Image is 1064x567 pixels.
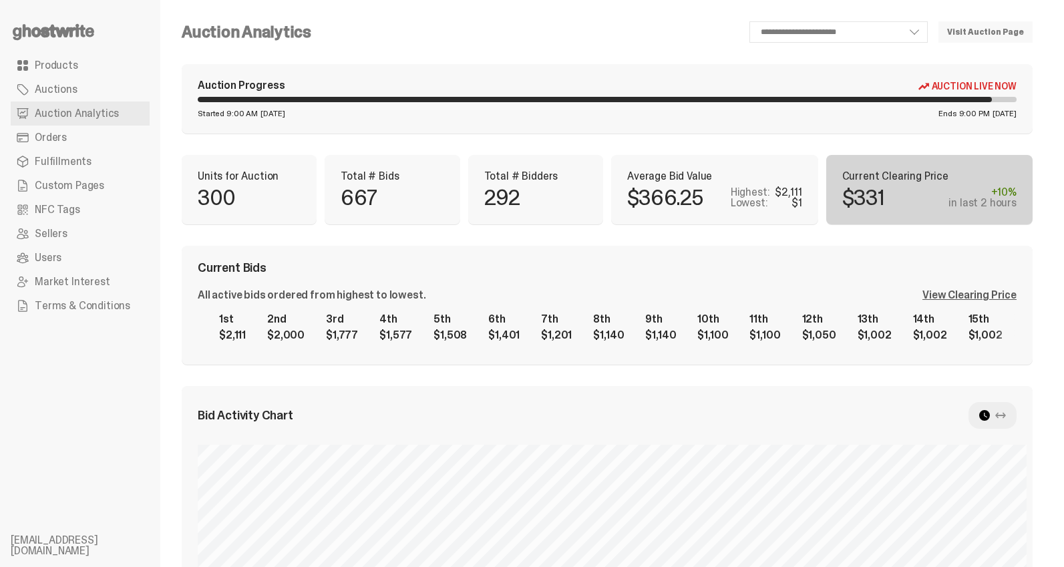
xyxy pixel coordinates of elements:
[433,314,467,325] div: 5th
[11,270,150,294] a: Market Interest
[35,301,130,311] span: Terms & Conditions
[182,24,311,40] h4: Auction Analytics
[802,330,836,341] div: $1,050
[198,110,258,118] span: Started 9:00 AM
[198,171,301,182] p: Units for Auction
[35,228,67,239] span: Sellers
[326,314,358,325] div: 3rd
[198,80,285,91] div: Auction Progress
[11,246,150,270] a: Users
[697,330,728,341] div: $1,100
[938,110,990,118] span: Ends 9:00 PM
[993,110,1017,118] span: [DATE]
[11,174,150,198] a: Custom Pages
[198,409,293,421] span: Bid Activity Chart
[35,156,92,167] span: Fulfillments
[11,53,150,77] a: Products
[35,84,77,95] span: Auctions
[948,187,1017,198] div: +10%
[913,330,947,341] div: $1,002
[488,330,520,341] div: $1,401
[35,276,110,287] span: Market Interest
[842,171,1017,182] p: Current Clearing Price
[433,330,467,341] div: $1,508
[35,180,104,191] span: Custom Pages
[198,290,425,301] div: All active bids ordered from highest to lowest.
[379,330,412,341] div: $1,577
[938,21,1033,43] a: Visit Auction Page
[267,330,305,341] div: $2,000
[593,314,624,325] div: 8th
[11,150,150,174] a: Fulfillments
[627,171,802,182] p: Average Bid Value
[484,171,587,182] p: Total # Bidders
[645,314,676,325] div: 9th
[541,330,572,341] div: $1,201
[219,314,246,325] div: 1st
[842,187,885,208] p: $331
[11,535,171,556] li: [EMAIL_ADDRESS][DOMAIN_NAME]
[260,110,285,118] span: [DATE]
[948,198,1017,208] div: in last 2 hours
[645,330,676,341] div: $1,140
[35,60,78,71] span: Products
[267,314,305,325] div: 2nd
[749,314,780,325] div: 11th
[627,187,703,208] p: $366.25
[35,108,119,119] span: Auction Analytics
[379,314,412,325] div: 4th
[749,330,780,341] div: $1,100
[488,314,520,325] div: 6th
[326,330,358,341] div: $1,777
[219,330,246,341] div: $2,111
[35,252,61,263] span: Users
[858,330,892,341] div: $1,002
[11,222,150,246] a: Sellers
[35,204,80,215] span: NFC Tags
[913,314,947,325] div: 14th
[775,187,802,198] div: $2,111
[731,187,770,198] p: Highest:
[858,314,892,325] div: 13th
[541,314,572,325] div: 7th
[341,171,444,182] p: Total # Bids
[11,77,150,102] a: Auctions
[802,314,836,325] div: 12th
[968,314,1003,325] div: 15th
[922,290,1017,301] div: View Clearing Price
[341,187,377,208] p: 667
[697,314,728,325] div: 10th
[198,262,267,274] span: Current Bids
[11,126,150,150] a: Orders
[932,81,1017,91] span: Auction Live Now
[593,330,624,341] div: $1,140
[484,187,520,208] p: 292
[11,294,150,318] a: Terms & Conditions
[11,198,150,222] a: NFC Tags
[731,198,768,208] p: Lowest:
[11,102,150,126] a: Auction Analytics
[968,330,1003,341] div: $1,002
[791,198,802,208] div: $1
[35,132,67,143] span: Orders
[198,187,236,208] p: 300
